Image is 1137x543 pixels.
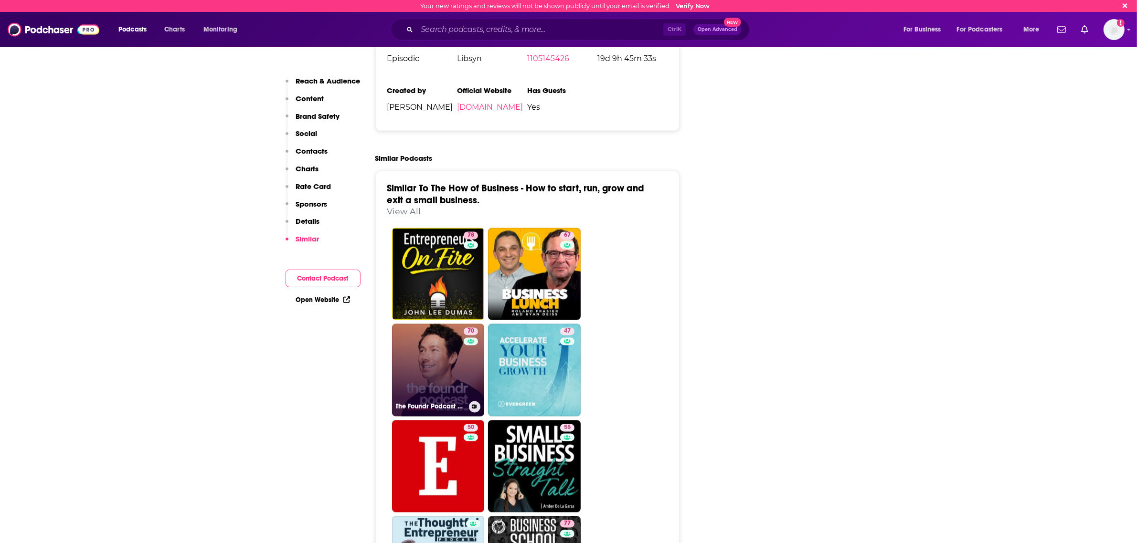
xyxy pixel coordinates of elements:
[468,231,474,240] span: 78
[387,103,457,112] span: [PERSON_NAME]
[560,232,574,240] a: 67
[286,129,318,146] button: Social
[286,182,331,199] button: Rate Card
[1104,19,1125,40] span: Logged in as MelissaPS
[951,22,1017,37] button: open menu
[8,21,99,39] img: Podchaser - Follow, Share and Rate Podcasts
[560,328,574,335] a: 47
[286,146,328,164] button: Contacts
[957,23,1003,36] span: For Podcasters
[296,164,319,173] p: Charts
[286,76,361,94] button: Reach & Audience
[698,27,737,32] span: Open Advanced
[527,103,597,112] span: Yes
[296,217,320,226] p: Details
[375,154,433,163] h2: Similar Podcasts
[387,207,421,217] a: View All
[457,103,523,112] a: [DOMAIN_NAME]
[392,228,485,321] a: 78
[203,23,237,36] span: Monitoring
[693,24,742,35] button: Open AdvancedNew
[897,22,953,37] button: open menu
[560,520,574,528] a: 77
[286,270,361,287] button: Contact Podcast
[286,234,319,252] button: Similar
[488,420,581,513] a: 55
[468,423,474,433] span: 50
[488,228,581,321] a: 67
[564,231,571,240] span: 67
[1117,19,1125,27] svg: Email not verified
[286,164,319,182] button: Charts
[464,328,478,335] a: 70
[392,324,485,417] a: 70The Foundr Podcast with [PERSON_NAME]
[597,54,668,63] span: 19d 9h 45m 33s
[1053,21,1070,38] a: Show notifications dropdown
[286,94,324,112] button: Content
[1023,23,1040,36] span: More
[286,112,340,129] button: Brand Safety
[286,217,320,234] button: Details
[296,199,328,209] p: Sponsors
[488,324,581,417] a: 47
[387,54,457,63] span: Episodic
[296,146,328,156] p: Contacts
[527,86,597,95] h3: Has Guests
[724,18,741,27] span: New
[560,424,574,432] a: 55
[396,403,465,411] h3: The Foundr Podcast with [PERSON_NAME]
[564,519,571,529] span: 77
[564,327,571,336] span: 47
[400,19,759,41] div: Search podcasts, credits, & more...
[527,54,569,63] a: 1105145426
[296,76,361,85] p: Reach & Audience
[464,424,478,432] a: 50
[296,94,324,103] p: Content
[663,23,686,36] span: Ctrl K
[296,129,318,138] p: Social
[286,199,328,217] button: Sponsors
[1104,19,1125,40] img: User Profile
[903,23,941,36] span: For Business
[296,296,350,304] a: Open Website
[164,23,185,36] span: Charts
[392,420,485,513] a: 50
[457,54,527,63] span: Libsyn
[676,2,710,10] a: Verify Now
[420,2,710,10] div: Your new ratings and reviews will not be shown publicly until your email is verified.
[564,423,571,433] span: 55
[387,183,645,207] a: Similar To The How of Business - How to start, run, grow and exit a small business.
[464,232,478,240] a: 78
[296,234,319,243] p: Similar
[158,22,191,37] a: Charts
[468,327,474,336] span: 70
[1017,22,1052,37] button: open menu
[296,182,331,191] p: Rate Card
[118,23,147,36] span: Podcasts
[387,86,457,95] h3: Created by
[457,86,527,95] h3: Official Website
[417,22,663,37] input: Search podcasts, credits, & more...
[296,112,340,121] p: Brand Safety
[197,22,250,37] button: open menu
[1104,19,1125,40] button: Show profile menu
[112,22,159,37] button: open menu
[1077,21,1092,38] a: Show notifications dropdown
